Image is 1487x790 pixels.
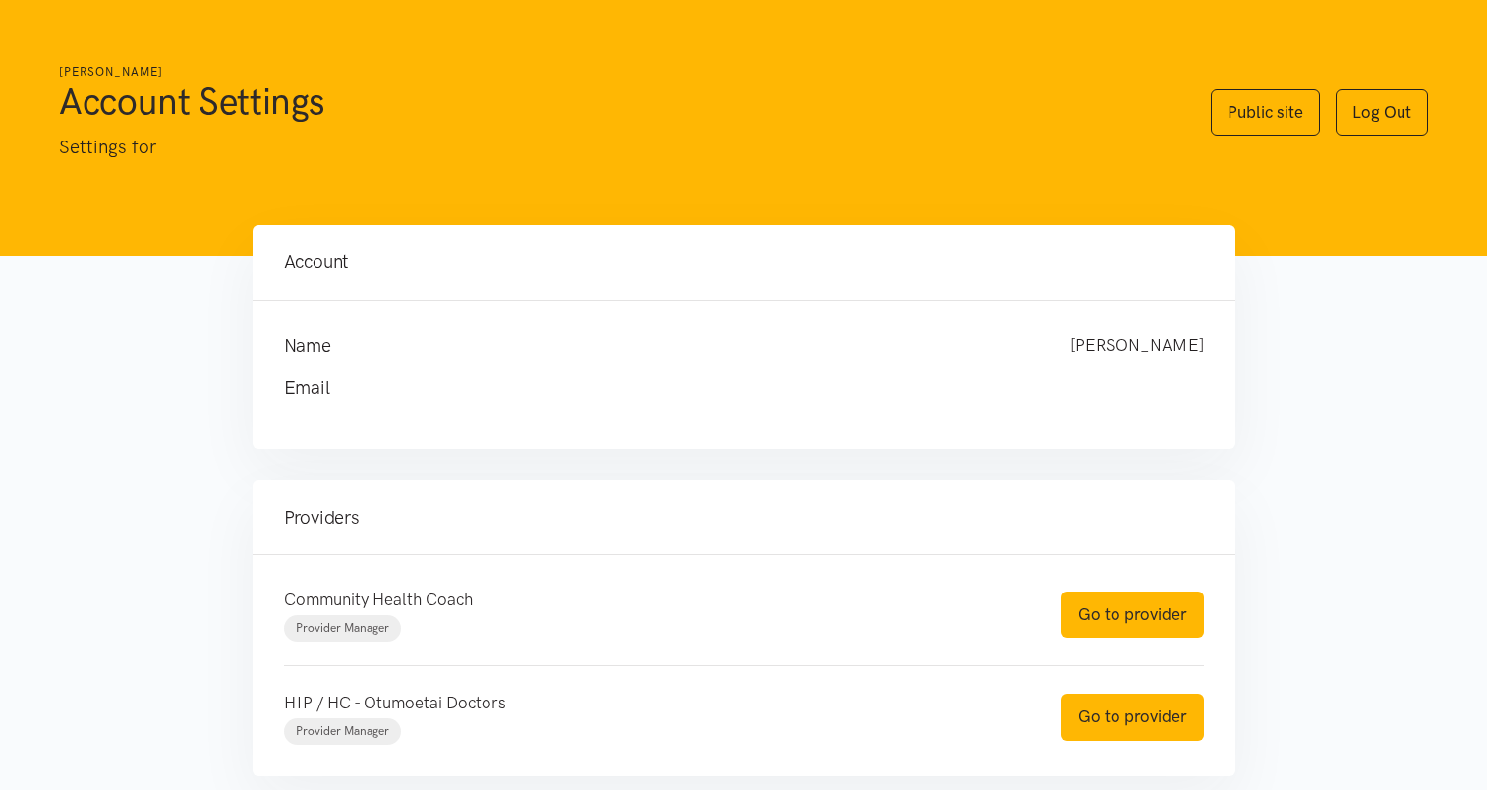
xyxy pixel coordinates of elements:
span: Provider Manager [296,621,389,635]
p: HIP / HC - Otumoetai Doctors [284,690,1022,716]
h4: Name [284,332,1031,360]
div: [PERSON_NAME] [1051,332,1224,360]
h4: Providers [284,504,1204,532]
h4: Account [284,249,1204,276]
a: Public site [1211,89,1320,136]
a: Go to provider [1061,694,1204,740]
h6: [PERSON_NAME] [59,63,1172,82]
h1: Account Settings [59,78,1172,125]
span: Provider Manager [296,724,389,738]
a: Go to provider [1061,592,1204,638]
a: Log Out [1336,89,1428,136]
h4: Email [284,374,1165,402]
p: Settings for [59,133,1172,162]
p: Community Health Coach [284,587,1022,613]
